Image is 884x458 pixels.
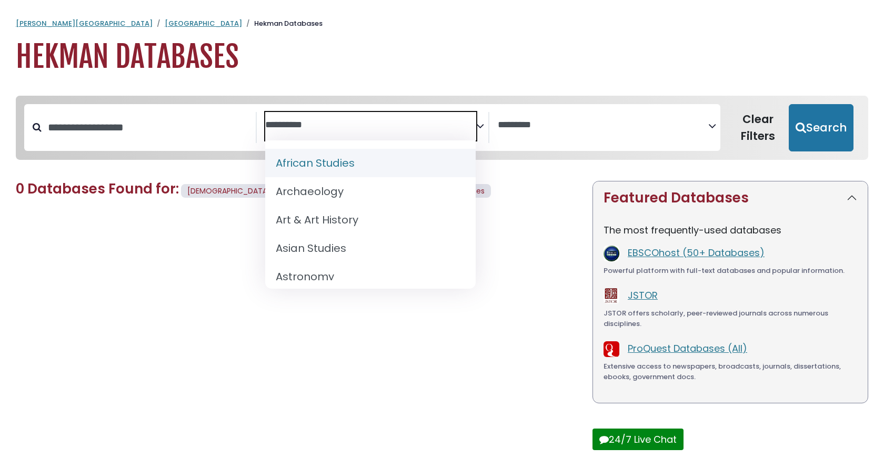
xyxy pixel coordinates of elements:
[16,96,868,160] nav: Search filters
[604,266,857,276] div: Powerful platform with full-text databases and popular information.
[628,246,765,259] a: EBSCOhost (50+ Databases)
[265,149,476,177] li: African Studies
[16,179,179,198] span: 0 Databases Found for:
[165,18,242,28] a: [GEOGRAPHIC_DATA]
[592,429,684,450] button: 24/7 Live Chat
[16,18,153,28] a: [PERSON_NAME][GEOGRAPHIC_DATA]
[265,120,476,131] textarea: Search
[42,117,256,138] input: Search database by title or keyword
[265,234,476,262] li: Asian Studies
[628,289,658,302] a: JSTOR
[498,120,709,131] textarea: Search
[604,361,857,382] div: Extensive access to newspapers, broadcasts, journals, dissertations, ebooks, government docs.
[789,104,853,151] button: Submit for Search Results
[604,308,857,329] div: JSTOR offers scholarly, peer-reviewed journals across numerous disciplines.
[628,342,747,355] a: ProQuest Databases (All)
[16,39,868,75] h1: Hekman Databases
[16,18,868,29] nav: breadcrumb
[727,104,789,151] button: Clear Filters
[187,186,485,196] span: [DEMOGRAPHIC_DATA] vs [DEMOGRAPHIC_DATA] architecture in the middle ages
[265,262,476,291] li: Astronomy
[242,18,323,29] li: Hekman Databases
[604,223,857,237] p: The most frequently-used databases
[265,177,476,206] li: Archaeology
[593,181,868,215] button: Featured Databases
[265,206,476,234] li: Art & Art History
